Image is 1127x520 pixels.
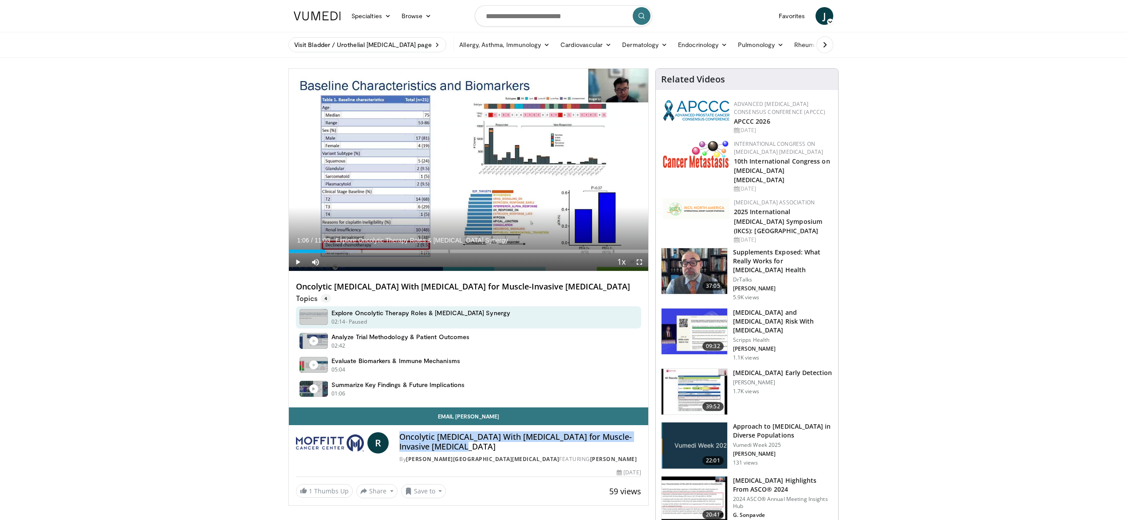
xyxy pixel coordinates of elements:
a: Specialties [346,7,396,25]
a: 37:05 Supplements Exposed: What Really Works for [MEDICAL_DATA] Health DrTalks [PERSON_NAME] 5.9K... [661,248,833,301]
a: APCCC 2026 [734,117,770,125]
a: [PERSON_NAME][GEOGRAPHIC_DATA][MEDICAL_DATA] [406,455,559,463]
p: 01:06 [331,390,346,398]
a: R [367,432,389,454]
p: DrTalks [733,276,833,283]
p: 05:04 [331,366,346,374]
h4: Summarize Key Findings & Future Implications [331,381,465,389]
a: 2025 International [MEDICAL_DATA] Symposium (IKCS): [GEOGRAPHIC_DATA] [734,207,822,235]
button: Fullscreen [630,253,648,271]
button: Playback Rate [613,253,630,271]
a: J [816,7,833,25]
p: 02:14 [331,318,346,326]
h4: Oncolytic [MEDICAL_DATA] With [MEDICAL_DATA] for Muscle-Invasive [MEDICAL_DATA] [296,282,641,292]
a: 1 Thumbs Up [296,484,353,498]
h3: [MEDICAL_DATA] Early Detection [733,368,832,377]
div: Progress Bar [289,250,648,253]
a: 09:32 [MEDICAL_DATA] and [MEDICAL_DATA] Risk With [MEDICAL_DATA] Scripps Health [PERSON_NAME] 1.1... [661,308,833,361]
a: [MEDICAL_DATA] Association [734,199,815,206]
p: 02:42 [331,342,346,350]
button: Mute [307,253,324,271]
p: G. Sonpavde [733,512,833,519]
span: Explore Oncolytic Therapy Roles & [MEDICAL_DATA] Synergy [335,236,508,244]
a: Visit Bladder / Urothelial [MEDICAL_DATA] page [288,37,446,52]
img: Moffitt Cancer Center [296,432,364,454]
img: 6ff8bc22-9509-4454-a4f8-ac79dd3b8976.png.150x105_q85_autocrop_double_scale_upscale_version-0.2.png [663,140,729,168]
div: [DATE] [734,236,831,244]
img: fca7e709-d275-4aeb-92d8-8ddafe93f2a6.png.150x105_q85_autocrop_double_scale_upscale_version-0.2.png [663,199,729,219]
span: / [311,237,313,244]
h3: Approach to [MEDICAL_DATA] in Diverse Populations [733,422,833,440]
button: Save to [401,484,446,498]
h4: Explore Oncolytic Therapy Roles & [MEDICAL_DATA] Synergy [331,309,510,317]
a: 39:52 [MEDICAL_DATA] Early Detection [PERSON_NAME] 1.7K views [661,368,833,415]
h4: Analyze Trial Methodology & Patient Outcomes [331,333,469,341]
button: Play [289,253,307,271]
p: Scripps Health [733,336,833,344]
img: f4537d96-b3e0-4d4f-a8e9-dc687e92a061.150x105_q85_crop-smart_upscale.jpg [662,369,727,415]
img: 649d3fc0-5ee3-4147-b1a3-955a692e9799.150x105_q85_crop-smart_upscale.jpg [662,248,727,294]
video-js: Video Player [289,69,648,271]
div: [DATE] [734,185,831,193]
span: 4 [321,294,331,303]
a: 22:01 Approach to [MEDICAL_DATA] in Diverse Populations Vumedi Week 2025 [PERSON_NAME] 131 views [661,422,833,469]
p: Vumedi Week 2025 [733,442,833,449]
p: 2024 ASCO® Annual Meeting Insights Hub [733,496,833,510]
a: Email [PERSON_NAME] [289,407,648,425]
p: 1.7K views [733,388,759,395]
div: [DATE] [734,126,831,134]
div: [DATE] [617,469,641,477]
a: Cardiovascular [555,36,617,54]
p: 131 views [733,459,758,466]
span: 59 views [609,486,641,497]
h3: [MEDICAL_DATA] and [MEDICAL_DATA] Risk With [MEDICAL_DATA] [733,308,833,335]
p: Topics [296,294,331,303]
a: Rheumatology [789,36,849,54]
span: 1 [309,487,312,495]
h3: Supplements Exposed: What Really Works for [MEDICAL_DATA] Health [733,248,833,274]
h3: [MEDICAL_DATA] Highlights From ASCO® 2024 [733,476,833,494]
span: 22:01 [702,456,724,465]
a: Favorites [773,7,810,25]
h4: Oncolytic [MEDICAL_DATA] With [MEDICAL_DATA] for Muscle-Invasive [MEDICAL_DATA] [399,432,641,451]
span: 1:06 [297,237,309,244]
img: 92ba7c40-df22-45a2-8e3f-1ca017a3d5ba.png.150x105_q85_autocrop_double_scale_upscale_version-0.2.png [663,100,729,121]
a: 10th International Congress on [MEDICAL_DATA] [MEDICAL_DATA] [734,157,830,184]
a: Advanced [MEDICAL_DATA] Consensus Conference (APCCC) [734,100,826,116]
p: [PERSON_NAME] [733,345,833,352]
button: Share [356,484,398,498]
p: - Paused [346,318,367,326]
img: 11abbcd4-a476-4be7-920b-41eb594d8390.150x105_q85_crop-smart_upscale.jpg [662,309,727,355]
img: 64091761-3a90-4f59-a7d4-814d50403800.png.150x105_q85_crop-smart_upscale.jpg [662,422,727,469]
a: Browse [396,7,437,25]
a: Dermatology [617,36,673,54]
div: By FEATURING [399,455,641,463]
a: Pulmonology [733,36,789,54]
p: [PERSON_NAME] [733,285,833,292]
input: Search topics, interventions [475,5,652,27]
span: 09:32 [702,342,724,351]
p: 1.1K views [733,354,759,361]
a: International Congress on [MEDICAL_DATA] [MEDICAL_DATA] [734,140,824,156]
img: VuMedi Logo [294,12,341,20]
a: [PERSON_NAME] [590,455,637,463]
a: Endocrinology [673,36,733,54]
span: 20:41 [702,510,724,519]
span: 39:52 [702,402,724,411]
p: 5.9K views [733,294,759,301]
h4: Evaluate Biomarkers & Immune Mechanisms [331,357,460,365]
p: [PERSON_NAME] [733,379,832,386]
span: 11:03 [315,237,330,244]
h4: Related Videos [661,74,725,85]
span: 37:05 [702,282,724,290]
p: [PERSON_NAME] [733,450,833,457]
a: Allergy, Asthma, Immunology [454,36,555,54]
